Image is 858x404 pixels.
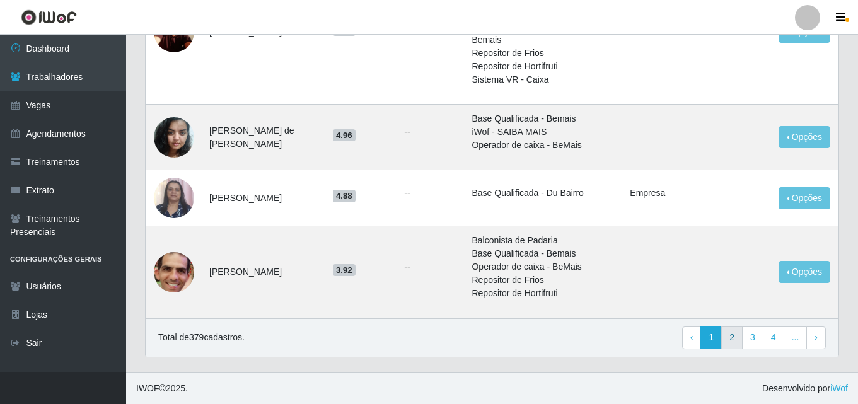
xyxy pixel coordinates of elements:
[472,60,615,73] li: Repositor de Hortifruti
[763,326,784,349] a: 4
[472,274,615,287] li: Repositor de Frios
[333,190,356,202] span: 4.88
[154,244,194,299] img: 1743737900148.jpeg
[202,226,325,318] td: [PERSON_NAME]
[21,9,77,25] img: CoreUI Logo
[784,326,808,349] a: ...
[202,105,325,170] td: [PERSON_NAME] de [PERSON_NAME]
[779,187,830,209] button: Opções
[472,125,615,139] li: iWof - SAIBA MAIS
[472,234,615,247] li: Balconista de Padaria
[742,326,763,349] a: 3
[690,332,693,342] span: ‹
[472,112,615,125] li: Base Qualificada - Bemais
[333,264,356,277] span: 3.92
[154,175,194,221] img: 1690770621610.jpeg
[472,260,615,274] li: Operador de caixa - BeMais
[830,383,848,393] a: iWof
[202,170,325,226] td: [PERSON_NAME]
[472,287,615,300] li: Repositor de Hortifruti
[472,73,615,86] li: Sistema VR - Caixa
[154,110,194,164] img: 1733088673213.jpeg
[762,382,848,395] span: Desenvolvido por
[630,187,763,200] li: Empresa
[333,129,356,142] span: 4.96
[472,47,615,60] li: Repositor de Frios
[158,331,245,344] p: Total de 379 cadastros.
[472,247,615,260] li: Base Qualificada - Bemais
[472,139,615,152] li: Operador de caixa - BeMais
[136,382,188,395] span: © 2025 .
[404,125,456,139] ul: --
[136,383,159,393] span: IWOF
[682,326,826,349] nav: pagination
[682,326,702,349] a: Previous
[815,332,818,342] span: ›
[472,187,615,200] li: Base Qualificada - Du Bairro
[700,326,722,349] a: 1
[779,126,830,148] button: Opções
[404,187,456,200] ul: --
[721,326,743,349] a: 2
[404,260,456,274] ul: --
[779,261,830,283] button: Opções
[806,326,826,349] a: Next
